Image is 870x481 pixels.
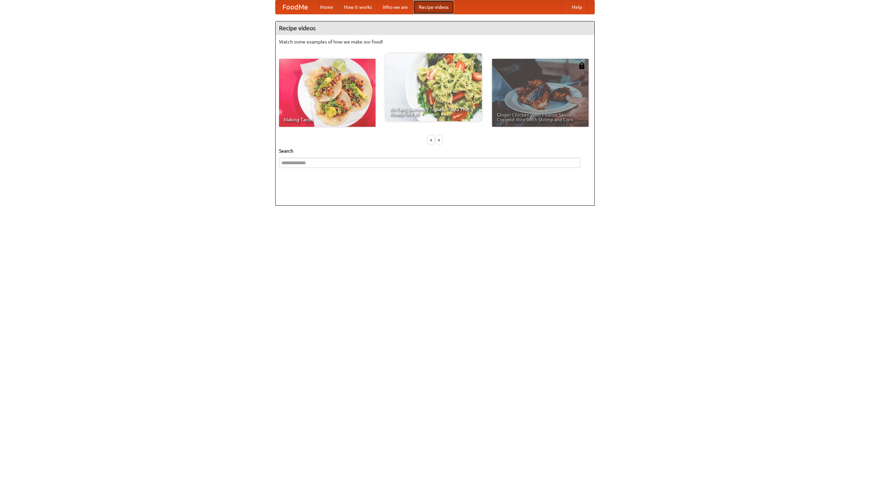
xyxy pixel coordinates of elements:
a: Help [567,0,588,14]
h5: Search [279,148,591,154]
a: How it works [338,0,377,14]
span: An Easy, Summery Tomato Pasta That's Ready for Fall [390,107,477,117]
h4: Recipe videos [276,21,594,35]
a: Making Tacos [279,59,376,127]
a: Who we are [377,0,413,14]
img: 483408.png [578,62,585,69]
a: FoodMe [276,0,315,14]
div: « [428,136,434,144]
span: Making Tacos [284,117,371,122]
a: Home [315,0,338,14]
p: Watch some examples of how we make our food! [279,38,591,45]
a: An Easy, Summery Tomato Pasta That's Ready for Fall [385,53,482,121]
div: » [436,136,442,144]
a: Recipe videos [413,0,454,14]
